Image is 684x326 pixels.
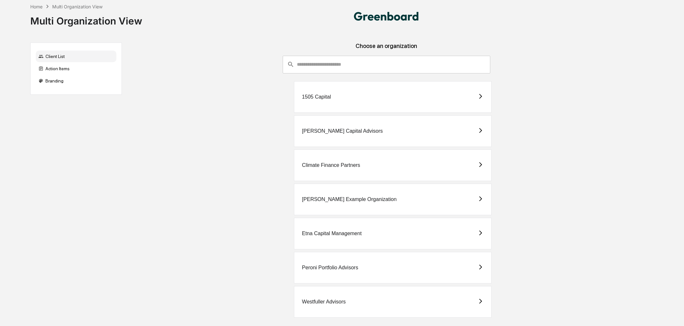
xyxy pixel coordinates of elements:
[302,162,360,168] div: Climate Finance Partners
[52,4,103,9] div: Multi Organization View
[36,75,116,87] div: Branding
[354,12,418,21] img: Dziura Compliance Consulting, LLC
[302,231,362,236] div: Etna Capital Management
[283,56,490,73] div: consultant-dashboard__filter-organizations-search-bar
[302,94,331,100] div: 1505 Capital
[30,4,43,9] div: Home
[302,128,383,134] div: [PERSON_NAME] Capital Advisors
[36,51,116,62] div: Client List
[302,197,396,202] div: [PERSON_NAME] Example Organization
[127,43,646,56] div: Choose an organization
[302,265,358,271] div: Peroni Portfolio Advisors
[30,10,142,27] div: Multi Organization View
[36,63,116,74] div: Action Items
[302,299,346,305] div: Westfuller Advisors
